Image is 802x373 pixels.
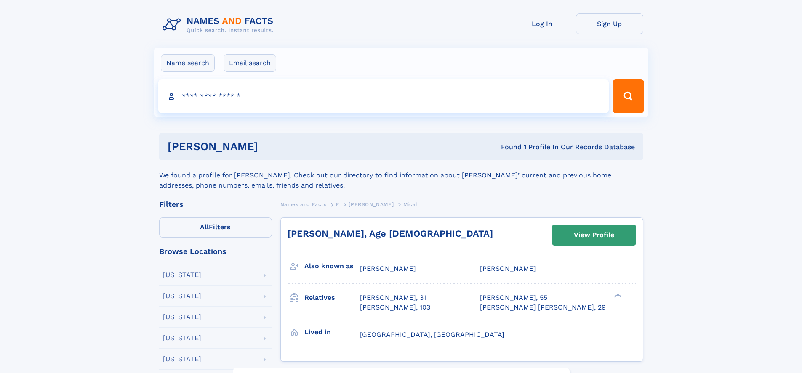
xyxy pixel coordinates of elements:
label: Filters [159,217,272,238]
h1: [PERSON_NAME] [168,141,380,152]
button: Search Button [613,79,644,113]
a: Log In [509,13,576,34]
span: Micah [403,201,419,207]
div: [US_STATE] [163,335,201,341]
div: [US_STATE] [163,314,201,320]
img: Logo Names and Facts [159,13,280,36]
span: [GEOGRAPHIC_DATA], [GEOGRAPHIC_DATA] [360,331,504,339]
div: Browse Locations [159,248,272,255]
a: [PERSON_NAME], 103 [360,303,430,312]
a: Names and Facts [280,199,327,209]
div: Filters [159,201,272,208]
a: Sign Up [576,13,643,34]
div: Found 1 Profile In Our Records Database [379,143,635,152]
a: [PERSON_NAME], 55 [480,293,547,302]
div: [US_STATE] [163,356,201,362]
span: F [336,201,339,207]
a: [PERSON_NAME], 31 [360,293,426,302]
h3: Also known as [304,259,360,273]
div: ❯ [612,293,622,299]
label: Email search [224,54,276,72]
a: View Profile [552,225,636,245]
a: [PERSON_NAME] [PERSON_NAME], 29 [480,303,606,312]
span: [PERSON_NAME] [360,265,416,272]
div: [US_STATE] [163,293,201,299]
a: [PERSON_NAME] [349,199,394,209]
label: Name search [161,54,215,72]
span: All [200,223,209,231]
a: [PERSON_NAME], Age [DEMOGRAPHIC_DATA] [288,228,493,239]
h3: Relatives [304,291,360,305]
h3: Lived in [304,325,360,339]
input: search input [158,79,609,113]
div: We found a profile for [PERSON_NAME]. Check out our directory to find information about [PERSON_N... [159,160,643,190]
div: [US_STATE] [163,272,201,278]
span: [PERSON_NAME] [349,201,394,207]
a: F [336,199,339,209]
div: View Profile [574,225,614,245]
span: [PERSON_NAME] [480,265,536,272]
